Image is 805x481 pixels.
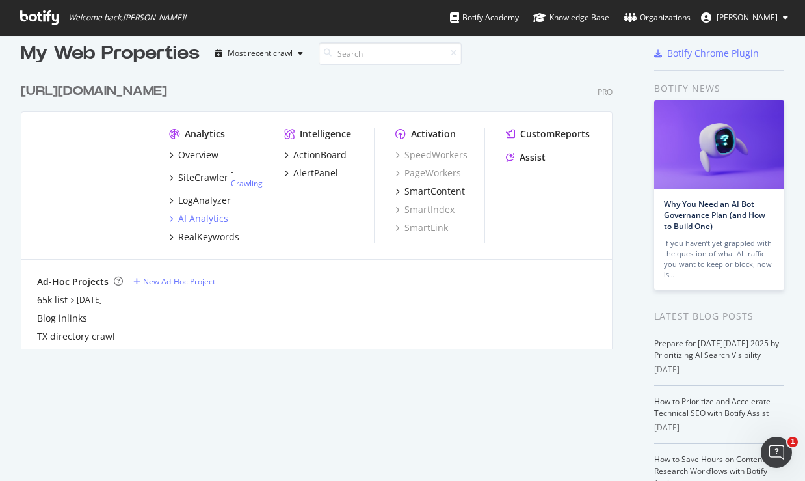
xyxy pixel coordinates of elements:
div: New Ad-Hoc Project [143,276,215,287]
a: LogAnalyzer [169,194,231,207]
div: Botify Chrome Plugin [667,47,759,60]
a: AI Analytics [169,212,228,225]
span: 1 [787,437,798,447]
div: AlertPanel [293,167,338,180]
div: LogAnalyzer [178,194,231,207]
button: [PERSON_NAME] [691,7,798,28]
div: RealKeywords [178,230,239,243]
div: AI Analytics [178,212,228,225]
div: grid [21,66,623,349]
a: SmartLink [395,221,448,234]
img: https://www.rula.com/ [37,128,148,217]
a: CustomReports [506,128,590,141]
div: SmartContent [404,185,465,198]
a: 65k list [37,294,68,307]
div: If you haven’t yet grappled with the question of what AI traffic you want to keep or block, now is… [664,238,774,280]
div: Botify Academy [450,11,519,24]
div: SiteCrawler [178,171,228,184]
span: Welcome back, [PERSON_NAME] ! [68,12,186,23]
a: SpeedWorkers [395,148,468,161]
a: RealKeywords [169,230,239,243]
a: Prepare for [DATE][DATE] 2025 by Prioritizing AI Search Visibility [654,338,779,361]
div: Most recent crawl [228,49,293,57]
a: SiteCrawler- Crawling [169,167,263,189]
div: Analytics [185,128,225,141]
a: Blog inlinks [37,312,87,325]
div: Knowledge Base [533,11,609,24]
div: My Web Properties [21,40,200,66]
div: [DATE] [654,364,784,376]
div: - [231,167,263,189]
a: New Ad-Hoc Project [133,276,215,287]
a: SmartContent [395,185,465,198]
input: Search [319,42,462,65]
a: ActionBoard [284,148,347,161]
a: [DATE] [77,294,102,305]
div: Assist [520,151,546,164]
div: Ad-Hoc Projects [37,275,109,288]
div: ActionBoard [293,148,347,161]
div: Pro [598,87,613,98]
a: AlertPanel [284,167,338,180]
a: PageWorkers [395,167,461,180]
a: Why You Need an AI Bot Governance Plan (and How to Build One) [664,199,765,232]
button: Most recent crawl [210,43,308,64]
div: Latest Blog Posts [654,309,784,323]
div: [DATE] [654,422,784,433]
div: CustomReports [520,128,590,141]
iframe: Intercom live chat [761,437,792,468]
a: TX directory crawl [37,330,115,343]
a: SmartIndex [395,203,455,216]
a: Crawling [231,178,263,189]
div: Overview [178,148,218,161]
a: Assist [506,151,546,164]
div: Activation [411,128,456,141]
div: [URL][DOMAIN_NAME] [21,82,167,101]
a: [URL][DOMAIN_NAME] [21,82,172,101]
img: Why You Need an AI Bot Governance Plan (and How to Build One) [654,100,784,189]
div: Organizations [624,11,691,24]
span: Nick Schurk [717,12,778,23]
a: How to Prioritize and Accelerate Technical SEO with Botify Assist [654,396,771,419]
a: Botify Chrome Plugin [654,47,759,60]
div: Intelligence [300,128,351,141]
a: Overview [169,148,218,161]
div: Botify news [654,81,784,96]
